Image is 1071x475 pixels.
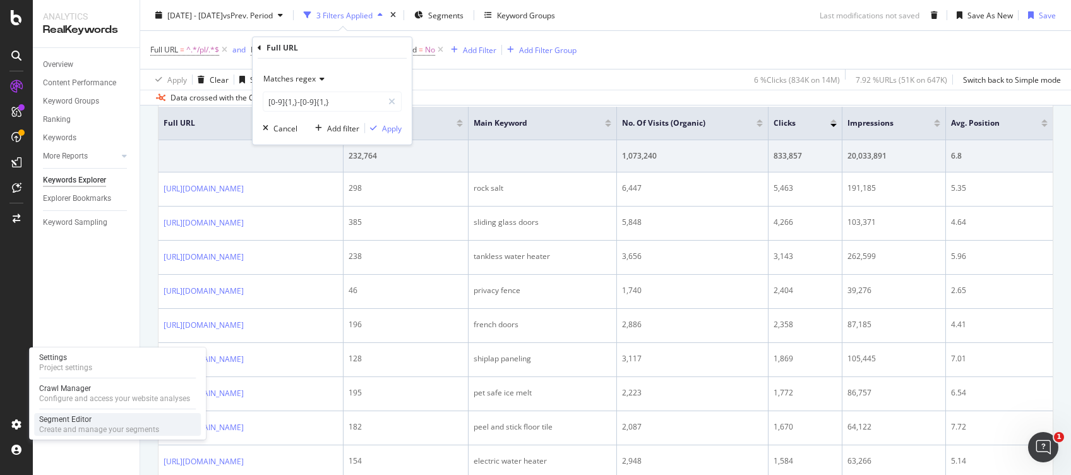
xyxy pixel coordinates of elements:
[622,421,763,433] div: 2,087
[847,251,941,262] div: 262,599
[316,9,373,20] div: 3 Filters Applied
[39,414,159,424] div: Segment Editor
[951,421,1048,433] div: 7.72
[43,192,131,205] a: Explorer Bookmarks
[474,319,612,330] div: french doors
[774,217,837,228] div: 4,266
[150,5,288,25] button: [DATE] - [DATE]vsPrev. Period
[349,217,463,228] div: 385
[164,285,244,298] a: [URL][DOMAIN_NAME]
[622,285,763,296] div: 1,740
[474,117,587,129] span: Main Keyword
[622,455,763,467] div: 2,948
[34,351,201,374] a: SettingsProject settings
[446,42,496,57] button: Add Filter
[43,58,73,71] div: Overview
[43,174,131,187] a: Keywords Explorer
[474,353,612,364] div: shiplap paneling
[382,123,402,133] div: Apply
[150,44,178,55] span: Full URL
[223,9,273,20] span: vs Prev. Period
[39,424,159,435] div: Create and manage your segments
[349,353,463,364] div: 128
[43,150,88,163] div: More Reports
[847,285,941,296] div: 39,276
[349,150,463,162] div: 232,764
[266,42,298,53] div: Full URL
[232,44,246,55] div: and
[349,455,463,467] div: 154
[428,9,464,20] span: Segments
[847,217,941,228] div: 103,371
[167,74,187,85] div: Apply
[39,383,190,394] div: Crawl Manager
[171,92,269,104] div: Data crossed with the Crawl
[409,5,469,25] button: Segments
[39,352,92,363] div: Settings
[774,251,837,262] div: 3,143
[164,217,244,229] a: [URL][DOMAIN_NAME]
[847,353,941,364] div: 105,445
[43,216,131,229] a: Keyword Sampling
[774,150,837,162] div: 833,857
[43,95,131,108] a: Keyword Groups
[958,69,1061,90] button: Switch back to Simple mode
[847,455,941,467] div: 63,266
[474,183,612,194] div: rock salt
[474,421,612,433] div: peel and stick floor tile
[951,150,1048,162] div: 6.8
[622,353,763,364] div: 3,117
[43,150,118,163] a: More Reports
[43,76,131,90] a: Content Performance
[365,122,402,135] button: Apply
[951,117,1022,129] span: Avg. Position
[951,353,1048,364] div: 7.01
[258,122,297,135] button: Cancel
[43,216,107,229] div: Keyword Sampling
[474,217,612,228] div: sliding glass doors
[474,251,612,262] div: tankless water heater
[39,363,92,373] div: Project settings
[1039,9,1056,20] div: Save
[622,117,738,129] span: No. of Visits (Organic)
[273,123,297,133] div: Cancel
[310,122,359,135] button: Add filter
[39,394,190,404] div: Configure and access your website analyses
[43,23,129,37] div: RealKeywords
[847,183,941,194] div: 191,185
[951,319,1048,330] div: 4.41
[774,455,837,467] div: 1,584
[622,150,763,162] div: 1,073,240
[952,5,1013,25] button: Save As New
[1023,5,1056,25] button: Save
[167,9,223,20] span: [DATE] - [DATE]
[164,251,244,263] a: [URL][DOMAIN_NAME]
[349,285,463,296] div: 46
[425,41,435,59] span: No
[774,285,837,296] div: 2,404
[43,10,129,23] div: Analytics
[43,76,116,90] div: Content Performance
[774,353,837,364] div: 1,869
[43,58,131,71] a: Overview
[43,113,71,126] div: Ranking
[519,44,577,55] div: Add Filter Group
[774,387,837,399] div: 1,772
[43,131,131,145] a: Keywords
[388,9,398,21] div: times
[180,44,184,55] span: =
[967,9,1013,20] div: Save As New
[164,319,244,332] a: [URL][DOMAIN_NAME]
[774,183,837,194] div: 5,463
[349,319,463,330] div: 196
[43,192,111,205] div: Explorer Bookmarks
[349,421,463,433] div: 182
[250,74,267,85] div: Save
[502,42,577,57] button: Add Filter Group
[43,131,76,145] div: Keywords
[774,421,837,433] div: 1,670
[186,41,219,59] span: ^.*/pl/.*$
[951,183,1048,194] div: 5.35
[951,251,1048,262] div: 5.96
[820,9,919,20] div: Last modifications not saved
